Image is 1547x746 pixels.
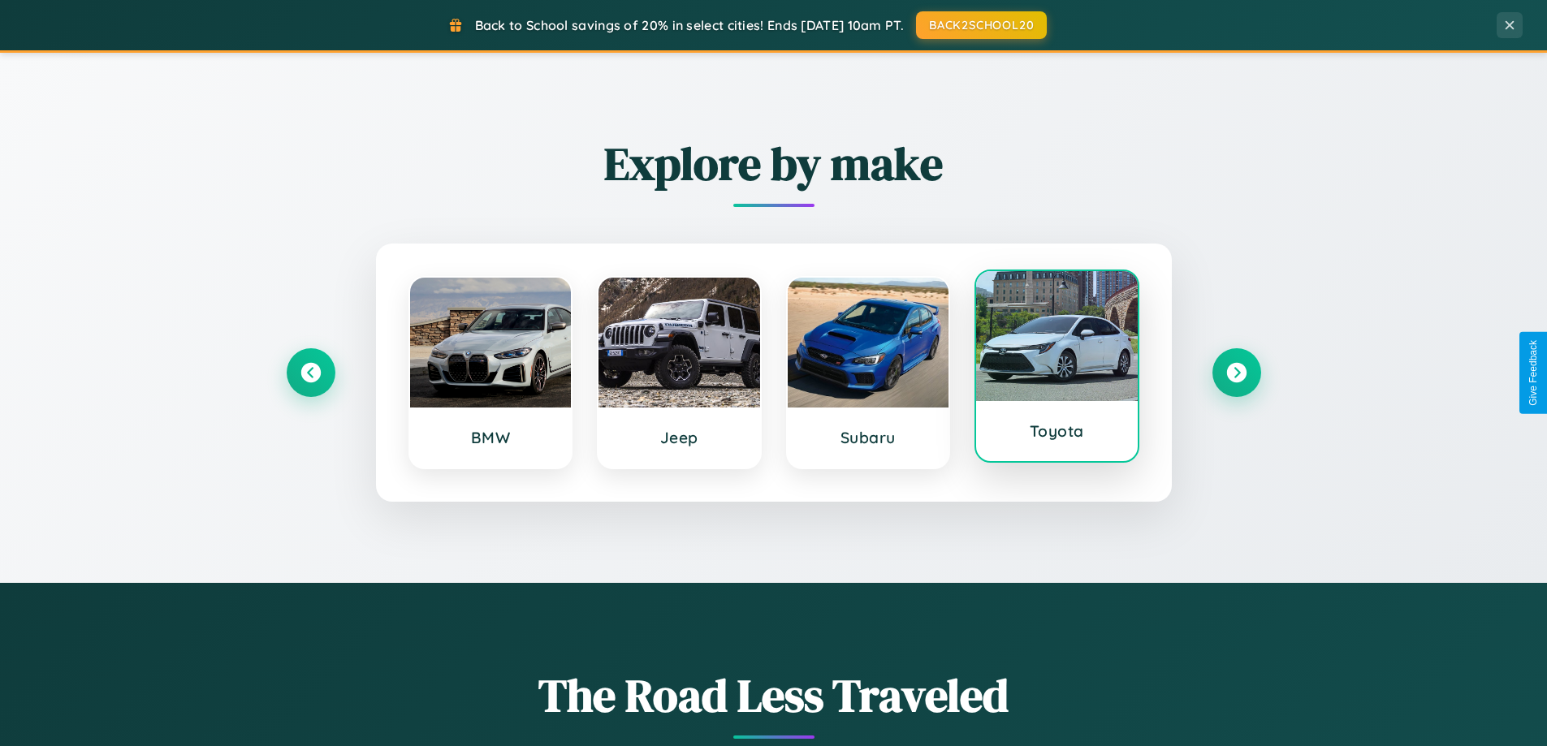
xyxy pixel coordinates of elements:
h3: Jeep [615,428,744,447]
div: Give Feedback [1528,340,1539,406]
h3: Toyota [992,421,1121,441]
h1: The Road Less Traveled [287,664,1261,727]
h3: BMW [426,428,555,447]
h3: Subaru [804,428,933,447]
h2: Explore by make [287,132,1261,195]
span: Back to School savings of 20% in select cities! Ends [DATE] 10am PT. [475,17,904,33]
button: BACK2SCHOOL20 [916,11,1047,39]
